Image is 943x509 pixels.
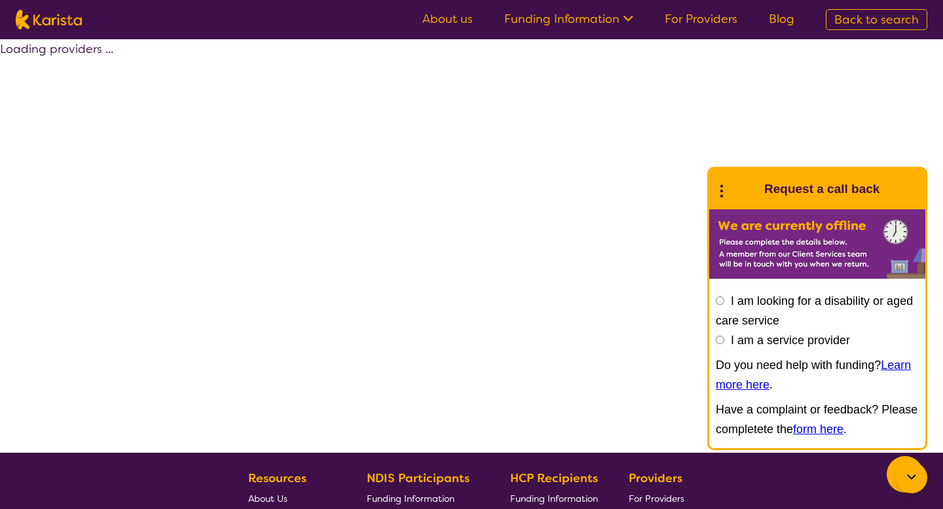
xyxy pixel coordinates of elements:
a: Funding Information [367,488,479,508]
a: form here [793,423,843,436]
label: I am looking for a disability or aged care service [716,294,913,327]
span: Funding Information [367,493,454,504]
a: Funding Information [510,488,598,508]
a: For Providers [629,488,690,508]
img: Karista logo [16,10,82,29]
b: HCP Recipients [510,470,598,486]
img: Karista offline chat form to request call back [709,209,925,279]
button: Channel Menu [887,456,923,493]
span: About Us [248,493,287,504]
label: I am a service provider [731,334,850,347]
a: About us [422,11,473,27]
p: Do you need help with funding? . [716,355,919,395]
a: Back to search [826,9,927,30]
b: Providers [629,470,682,486]
b: NDIS Participants [367,470,470,486]
img: Karista [730,176,756,202]
span: For Providers [629,493,684,504]
a: Blog [769,11,794,27]
a: For Providers [665,11,737,27]
p: Have a complaint or feedback? Please completete the . [716,400,919,439]
b: Resources [248,470,306,486]
span: Funding Information [510,493,598,504]
a: Funding Information [504,11,633,27]
h1: Request a call back [764,179,879,199]
a: About Us [248,488,336,508]
span: Back to search [834,12,919,27]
